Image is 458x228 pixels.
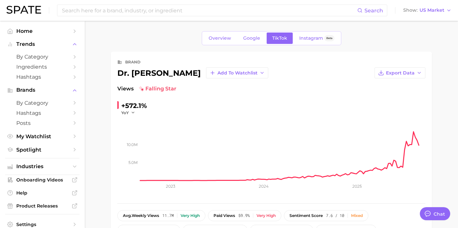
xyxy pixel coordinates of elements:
a: Home [5,26,80,36]
a: InstagramBeta [294,33,340,44]
span: Home [16,28,68,34]
span: Instagram [299,35,323,41]
span: Spotlight [16,147,68,153]
button: YoY [121,110,135,115]
tspan: 2024 [259,184,269,189]
span: Hashtags [16,74,68,80]
a: Product Releases [5,201,80,211]
div: dr. [PERSON_NAME] [117,67,268,78]
tspan: 2025 [352,184,362,189]
button: sentiment score7.6 / 10Mixed [284,210,368,221]
span: Help [16,190,68,196]
a: by Category [5,98,80,108]
span: Industries [16,164,68,169]
button: Trends [5,39,80,49]
span: Show [403,8,418,12]
span: US Market [420,8,444,12]
span: TikTok [272,35,287,41]
a: Help [5,188,80,198]
span: Product Releases [16,203,68,209]
span: 7.6 / 10 [326,213,344,218]
button: Brands [5,85,80,95]
span: Posts [16,120,68,126]
a: by Category [5,52,80,62]
span: 11.7m [162,213,174,218]
div: +572.1% [121,101,147,111]
a: Overview [203,33,237,44]
span: Views [117,85,134,93]
a: Ingredients [5,62,80,72]
span: Beta [326,35,332,41]
div: Very high [257,213,276,218]
span: Overview [209,35,231,41]
span: Search [364,7,383,14]
img: SPATE [7,6,41,14]
span: weekly views [123,213,159,218]
span: Ingredients [16,64,68,70]
abbr: average [123,213,132,218]
a: Hashtags [5,108,80,118]
span: Trends [16,41,68,47]
a: Onboarding Videos [5,175,80,185]
span: by Category [16,54,68,60]
tspan: 5.0m [128,160,138,165]
a: Hashtags [5,72,80,82]
span: by Category [16,100,68,106]
span: Export Data [386,70,415,76]
span: paid views [214,213,235,218]
div: brand [125,58,140,66]
span: Brands [16,87,68,93]
tspan: 2023 [166,184,175,189]
span: Google [243,35,260,41]
a: TikTok [267,33,293,44]
tspan: 10.0m [127,142,138,147]
a: Posts [5,118,80,128]
span: Add to Watchlist [217,70,258,76]
span: My Watchlist [16,133,68,140]
button: ShowUS Market [402,6,453,15]
span: Onboarding Videos [16,177,68,183]
div: Mixed [351,213,363,218]
span: sentiment score [289,213,323,218]
span: YoY [121,110,129,115]
div: Very high [181,213,200,218]
button: paid views59.9%Very high [208,210,281,221]
a: My Watchlist [5,131,80,141]
a: Spotlight [5,145,80,155]
span: falling star [139,85,176,93]
button: Industries [5,162,80,171]
a: Google [238,33,266,44]
input: Search here for a brand, industry, or ingredient [61,5,357,16]
img: falling star [139,86,144,91]
button: Export Data [375,67,425,78]
span: Settings [16,221,68,227]
button: avg.weekly views11.7mVery high [117,210,205,221]
span: 59.9% [238,213,250,218]
span: Hashtags [16,110,68,116]
button: Add to Watchlist [206,67,268,78]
